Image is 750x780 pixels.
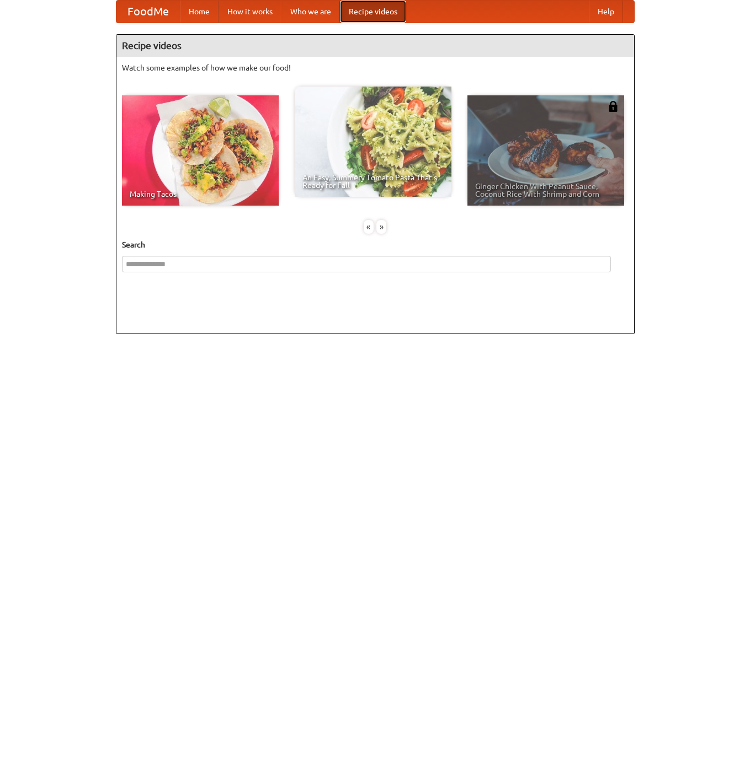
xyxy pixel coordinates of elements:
a: Home [180,1,219,23]
a: How it works [219,1,281,23]
a: Recipe videos [340,1,406,23]
div: « [364,220,374,234]
a: Making Tacos [122,95,279,206]
div: » [376,220,386,234]
h4: Recipe videos [116,35,634,57]
a: Who we are [281,1,340,23]
img: 483408.png [608,101,619,112]
a: FoodMe [116,1,180,23]
a: Help [589,1,623,23]
p: Watch some examples of how we make our food! [122,62,629,73]
span: An Easy, Summery Tomato Pasta That's Ready for Fall [302,174,444,189]
span: Making Tacos [130,190,271,198]
h5: Search [122,239,629,250]
a: An Easy, Summery Tomato Pasta That's Ready for Fall [295,87,451,197]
